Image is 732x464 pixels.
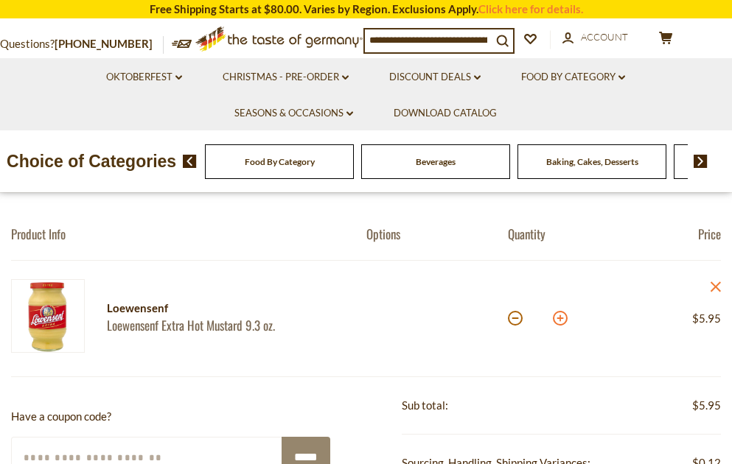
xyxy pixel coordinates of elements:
[508,226,614,242] div: Quantity
[366,226,509,242] div: Options
[402,398,448,412] span: Sub total:
[562,29,628,46] a: Account
[694,155,708,168] img: next arrow
[11,226,366,242] div: Product Info
[394,105,497,122] a: Download Catalog
[615,226,721,242] div: Price
[106,69,182,85] a: Oktoberfest
[55,37,153,50] a: [PHONE_NUMBER]
[107,299,341,317] div: Loewensenf
[581,31,628,43] span: Account
[107,317,341,333] a: Loewensenf Extra Hot Mustard 9.3 oz.
[223,69,349,85] a: Christmas - PRE-ORDER
[389,69,481,85] a: Discount Deals
[11,279,85,353] img: Lowensenf Extra Hot Mustard
[692,312,721,325] span: $5.95
[416,156,456,167] a: Beverages
[245,156,315,167] a: Food By Category
[11,407,330,426] p: Have a coupon code?
[183,155,197,168] img: previous arrow
[692,396,721,415] span: $5.95
[478,2,583,15] a: Click here for details.
[546,156,638,167] a: Baking, Cakes, Desserts
[521,69,625,85] a: Food By Category
[234,105,353,122] a: Seasons & Occasions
